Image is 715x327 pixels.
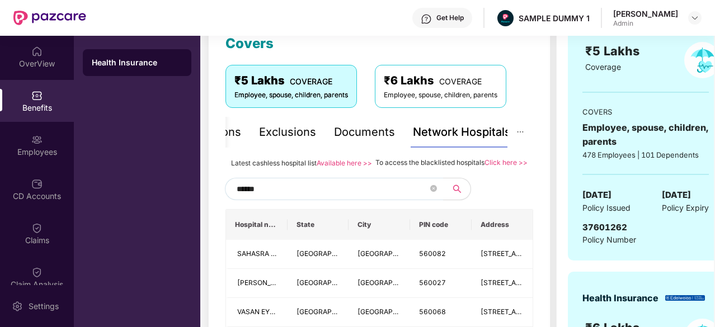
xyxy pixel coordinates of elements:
span: Policy Expiry [662,202,709,214]
div: 478 Employees | 101 Dependents [582,149,709,160]
div: Documents [334,124,395,141]
div: ₹5 Lakhs [234,72,348,89]
img: svg+xml;base64,PHN2ZyBpZD0iRW1wbG95ZWVzIiB4bWxucz0iaHR0cDovL3d3dy53My5vcmcvMjAwMC9zdmciIHdpZHRoPS... [31,134,43,145]
span: [PERSON_NAME][DEMOGRAPHIC_DATA][GEOGRAPHIC_DATA] [237,278,439,287]
span: [GEOGRAPHIC_DATA] [357,278,427,287]
div: Admin [613,19,678,28]
img: svg+xml;base64,PHN2ZyBpZD0iSG9tZSIgeG1sbnM9Imh0dHA6Ly93d3cudzMub3JnLzIwMDAvc3ZnIiB3aWR0aD0iMjAiIG... [31,46,43,57]
td: Bangalore [349,269,410,298]
span: 560027 [419,278,446,287]
img: svg+xml;base64,PHN2ZyBpZD0iQ2xhaW0iIHhtbG5zPSJodHRwOi8vd3d3LnczLm9yZy8yMDAwL3N2ZyIgd2lkdGg9IjIwIi... [31,267,43,278]
div: SAMPLE DUMMY 1 [519,13,590,23]
span: COVERAGE [439,77,482,86]
img: svg+xml;base64,PHN2ZyBpZD0iU2V0dGluZy0yMHgyMCIgeG1sbnM9Imh0dHA6Ly93d3cudzMub3JnLzIwMDAvc3ZnIiB3aW... [12,301,23,312]
button: ellipsis [507,117,533,148]
span: [STREET_ADDRESS] [481,249,546,258]
span: Address [481,220,524,229]
span: [DATE] [582,188,611,202]
div: ₹6 Lakhs [384,72,497,89]
a: Click here >> [484,158,528,167]
div: Employee, spouse, children, parents [384,90,497,101]
span: 37601262 [582,222,627,233]
img: New Pazcare Logo [13,11,86,25]
span: Policy Number [582,235,636,244]
td: Bangalore [349,298,410,327]
div: [PERSON_NAME] [613,8,678,19]
span: [STREET_ADDRESS][PERSON_NAME] Begur Hobli [481,307,640,316]
th: State [288,210,349,240]
span: Coverage [585,62,621,72]
span: search [443,184,471,193]
span: [GEOGRAPHIC_DATA] [357,249,427,258]
span: [DATE] [662,188,691,202]
img: svg+xml;base64,PHN2ZyBpZD0iQ0RfQWNjb3VudHMiIGRhdGEtbmFtZT0iQ0QgQWNjb3VudHMiIHhtbG5zPSJodHRwOi8vd3... [31,178,43,189]
span: 560082 [419,249,446,258]
span: close-circle [430,184,437,195]
td: Karnataka [288,240,349,269]
div: Employee, spouse, children, parents [234,90,348,101]
td: Bangalore [349,240,410,269]
img: svg+xml;base64,PHN2ZyBpZD0iSGVscC0zMngzMiIgeG1sbnM9Imh0dHA6Ly93d3cudzMub3JnLzIwMDAvc3ZnIiB3aWR0aD... [421,13,432,25]
span: [GEOGRAPHIC_DATA] [357,307,427,316]
img: insurerLogo [665,295,705,301]
span: Policy Issued [582,202,631,214]
td: Karnataka [288,269,349,298]
div: Health Insurance [582,291,658,305]
button: search [443,178,471,200]
a: Available here >> [317,159,372,167]
th: Hospital name [226,210,288,240]
span: SAHASRA HOSPITALS [237,249,308,258]
span: ellipsis [516,128,524,136]
td: SAHASRA HOSPITALS [226,240,288,269]
th: City [349,210,410,240]
img: svg+xml;base64,PHN2ZyBpZD0iQmVuZWZpdHMiIHhtbG5zPSJodHRwOi8vd3d3LnczLm9yZy8yMDAwL3N2ZyIgd2lkdGg9Ij... [31,90,43,101]
span: Hospital name [235,220,279,229]
div: Health Insurance [92,57,182,68]
div: Get Help [436,13,464,22]
td: P. D. HINDUJA SINDHI HOSPITAL [226,269,288,298]
span: [GEOGRAPHIC_DATA] [297,278,366,287]
th: PIN code [410,210,472,240]
td: No 43 Sri Maruthi Complex, Hosur Main Road Begur Hobli [472,298,533,327]
div: Network Hospitals [413,124,511,141]
img: Pazcare_Alternative_logo-01-01.png [497,10,514,26]
td: 1215 A Cross Sindhi Hospital Road, 0 [472,269,533,298]
div: Employee, spouse, children, parents [582,121,709,149]
td: NO.27/B, NEW NO 30, 39TH CROSS, 8TH BLOCK JAYANAGAR [472,240,533,269]
span: [GEOGRAPHIC_DATA] [297,249,366,258]
div: Settings [25,301,62,312]
span: [GEOGRAPHIC_DATA] [297,307,366,316]
span: VASAN EYE CARE HOSPITAL - [GEOGRAPHIC_DATA] [237,307,406,316]
span: To access the blacklisted hospitals [375,158,484,167]
span: 560068 [419,307,446,316]
span: COVERAGE [290,77,332,86]
span: ₹5 Lakhs [585,44,643,58]
img: svg+xml;base64,PHN2ZyBpZD0iRHJvcGRvd24tMzJ4MzIiIHhtbG5zPSJodHRwOi8vd3d3LnczLm9yZy8yMDAwL3N2ZyIgd2... [690,13,699,22]
span: close-circle [430,185,437,192]
td: Karnataka [288,298,349,327]
div: Exclusions [259,124,316,141]
span: [STREET_ADDRESS] [481,278,546,287]
th: Address [472,210,533,240]
img: svg+xml;base64,PHN2ZyBpZD0iQ2xhaW0iIHhtbG5zPSJodHRwOi8vd3d3LnczLm9yZy8yMDAwL3N2ZyIgd2lkdGg9IjIwIi... [31,222,43,234]
span: Latest cashless hospital list [231,159,317,167]
span: Covers [225,35,274,51]
div: COVERS [582,106,709,117]
td: VASAN EYE CARE HOSPITAL - BOMMANAHALLI [226,298,288,327]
